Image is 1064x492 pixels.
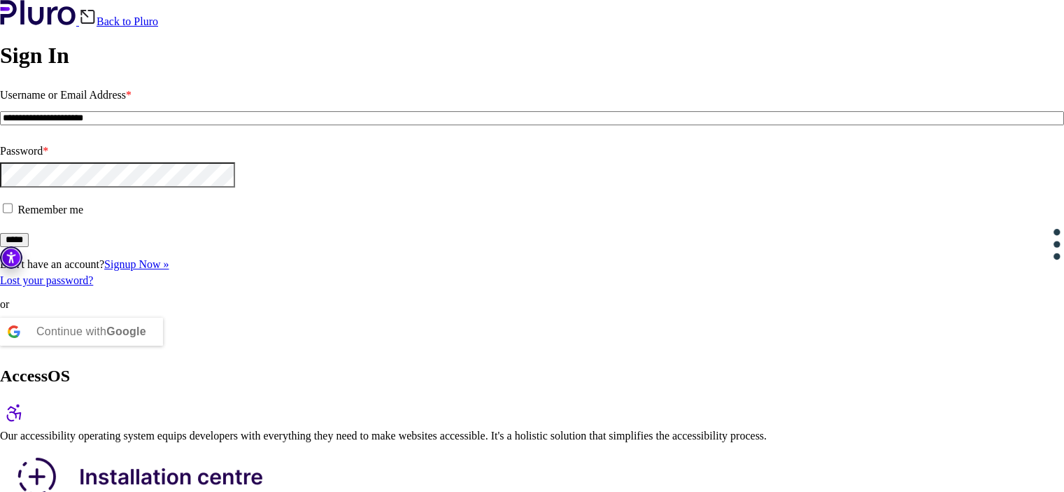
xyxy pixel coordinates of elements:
[79,15,158,27] a: Back to Pluro
[106,325,146,337] b: Google
[3,203,13,213] input: Remember me
[79,8,97,25] img: Back icon
[104,258,169,270] a: Signup Now »
[36,318,146,346] div: Continue with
